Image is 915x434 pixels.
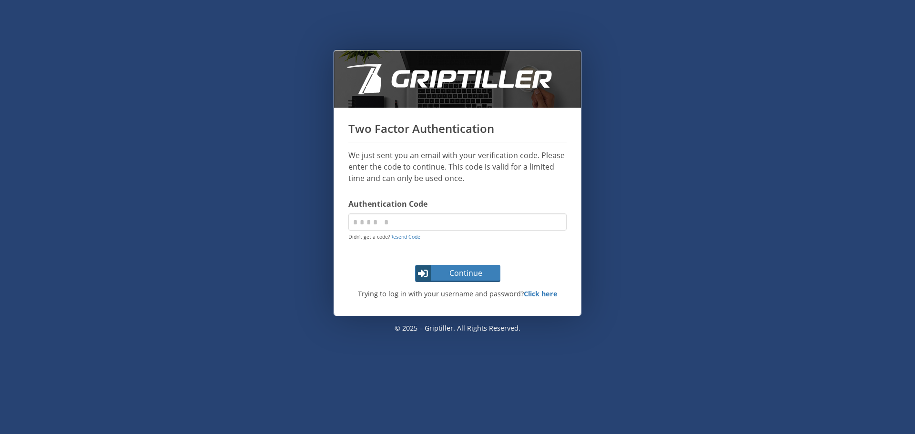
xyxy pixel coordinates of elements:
[390,233,420,240] a: Resend Code
[344,289,571,299] p: Trying to log in with your username and password?
[334,316,581,341] p: © 2025 – Griptiller. All rights reserved.
[524,289,558,298] a: Click here
[348,122,567,142] h1: Two Factor Authentication
[432,267,499,279] span: Continue
[348,150,567,184] p: We just sent you an email with your verification code. Please enter the code to continue. This co...
[348,198,567,210] label: Authentication Code
[348,233,420,240] small: Didn't get a code?
[415,265,500,282] button: Continue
